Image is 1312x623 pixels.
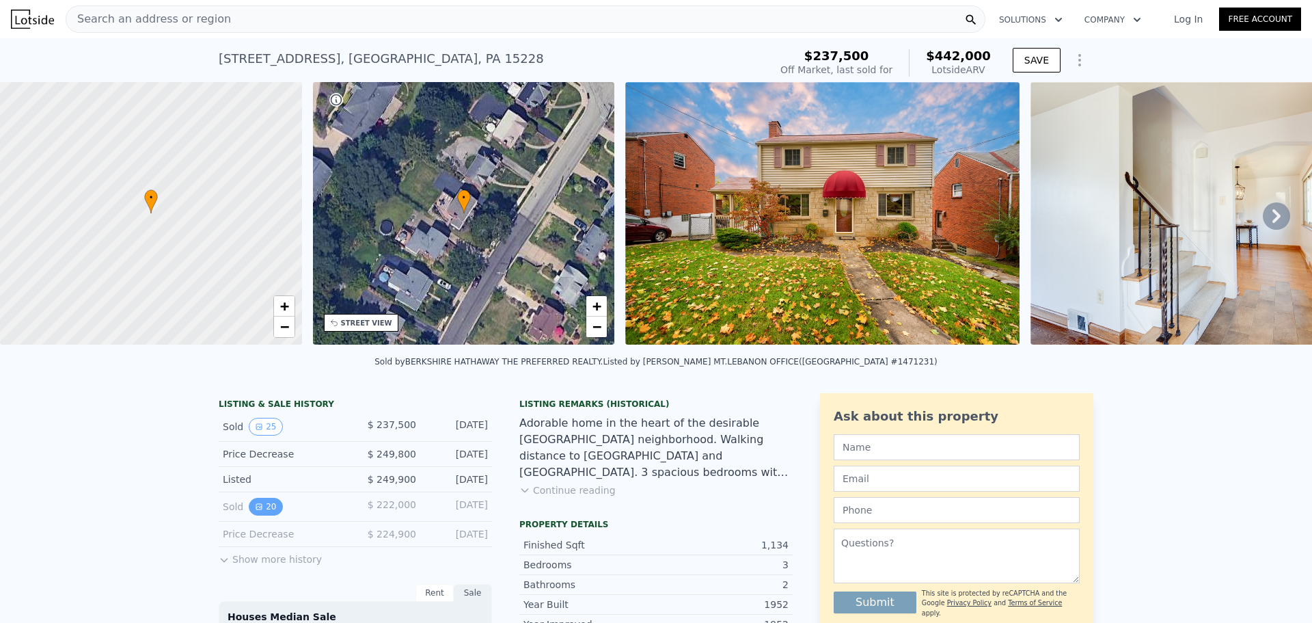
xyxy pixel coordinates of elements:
[523,538,656,552] div: Finished Sqft
[834,497,1080,523] input: Phone
[523,598,656,611] div: Year Built
[586,296,607,317] a: Zoom in
[341,318,392,328] div: STREET VIEW
[1074,8,1152,32] button: Company
[586,317,607,337] a: Zoom out
[834,407,1080,426] div: Ask about this property
[603,357,937,367] div: Listed by [PERSON_NAME] MT.LEBANON OFFICE ([GEOGRAPHIC_DATA] #1471231)
[368,474,416,485] span: $ 249,900
[454,584,492,602] div: Sale
[656,578,789,592] div: 2
[926,49,991,63] span: $442,000
[804,49,869,63] span: $237,500
[368,529,416,540] span: $ 224,900
[519,483,616,497] button: Continue reading
[519,519,793,530] div: Property details
[219,547,322,566] button: Show more history
[415,584,454,602] div: Rent
[427,527,488,541] div: [DATE]
[656,558,789,572] div: 3
[368,499,416,510] span: $ 222,000
[374,357,603,367] div: Sold by BERKSHIRE HATHAWAY THE PREFERRED REALTY .
[249,418,282,436] button: View historical data
[368,419,416,430] span: $ 237,500
[592,318,601,335] span: −
[926,63,991,77] div: Lotside ARV
[1066,47,1093,74] button: Show Options
[11,10,54,29] img: Lotside
[519,399,793,410] div: Listing Remarks (Historical)
[834,466,1080,492] input: Email
[219,49,544,68] div: [STREET_ADDRESS] , [GEOGRAPHIC_DATA] , PA 15228
[656,538,789,552] div: 1,134
[1013,48,1061,72] button: SAVE
[144,191,158,204] span: •
[834,592,916,613] button: Submit
[279,318,288,335] span: −
[1219,8,1301,31] a: Free Account
[223,473,344,486] div: Listed
[427,498,488,516] div: [DATE]
[249,498,282,516] button: View historical data
[656,598,789,611] div: 1952
[1008,599,1062,607] a: Terms of Service
[457,189,471,213] div: •
[427,418,488,436] div: [DATE]
[922,589,1080,618] div: This site is protected by reCAPTCHA and the Google and apply.
[523,578,656,592] div: Bathrooms
[592,297,601,315] span: +
[834,434,1080,460] input: Name
[223,498,344,516] div: Sold
[625,82,1020,345] img: Sale: 98174913 Parcel: 92568031
[219,399,492,412] div: LISTING & SALE HISTORY
[144,189,158,213] div: •
[223,527,344,541] div: Price Decrease
[274,317,295,337] a: Zoom out
[274,296,295,317] a: Zoom in
[279,297,288,315] span: +
[457,191,471,204] span: •
[427,447,488,461] div: [DATE]
[368,449,416,460] span: $ 249,800
[223,418,344,436] div: Sold
[1158,12,1219,26] a: Log In
[780,63,892,77] div: Off Market, last sold for
[519,415,793,481] div: Adorable home in the heart of the desirable [GEOGRAPHIC_DATA] neighborhood. Walking distance to [...
[66,11,231,27] span: Search an address or region
[523,558,656,572] div: Bedrooms
[223,447,344,461] div: Price Decrease
[988,8,1074,32] button: Solutions
[947,599,992,607] a: Privacy Policy
[427,473,488,486] div: [DATE]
